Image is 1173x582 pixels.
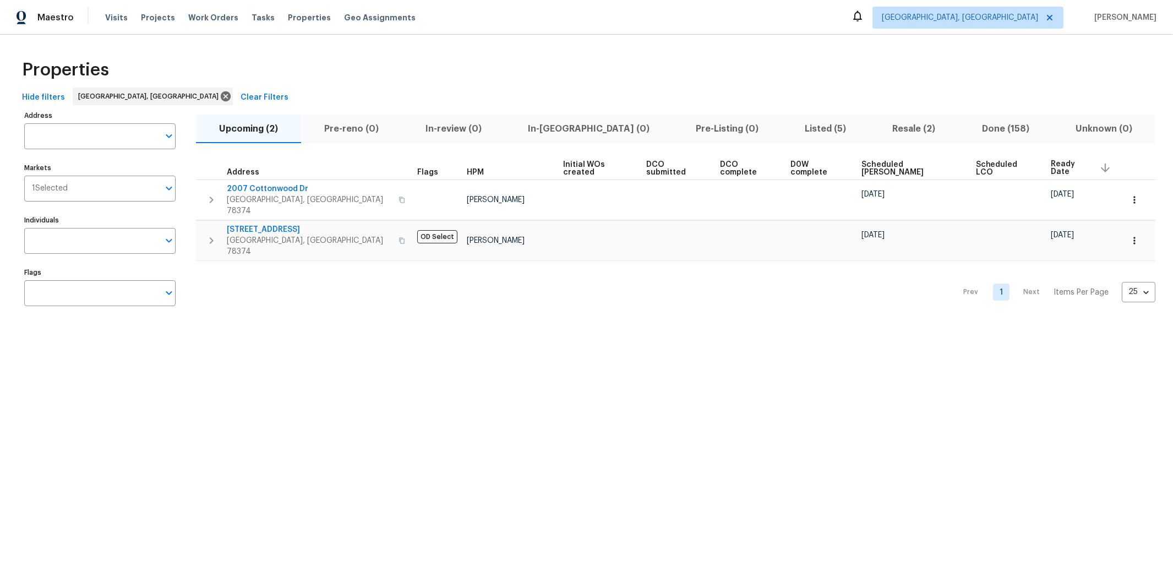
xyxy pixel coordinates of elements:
[161,285,177,301] button: Open
[467,168,484,176] span: HPM
[24,269,176,276] label: Flags
[252,14,275,21] span: Tasks
[344,12,416,23] span: Geo Assignments
[24,112,176,119] label: Address
[22,64,109,75] span: Properties
[1122,278,1155,306] div: 25
[953,268,1155,317] nav: Pagination Navigation
[993,284,1010,301] a: Goto page 1
[161,233,177,248] button: Open
[417,230,457,243] span: OD Select
[161,128,177,144] button: Open
[227,194,392,216] span: [GEOGRAPHIC_DATA], [GEOGRAPHIC_DATA] 78374
[563,161,628,176] span: Initial WOs created
[467,237,525,244] span: [PERSON_NAME]
[1090,12,1156,23] span: [PERSON_NAME]
[417,168,438,176] span: Flags
[861,191,885,198] span: [DATE]
[227,168,259,176] span: Address
[308,121,395,137] span: Pre-reno (0)
[227,224,392,235] span: [STREET_ADDRESS]
[467,196,525,204] span: [PERSON_NAME]
[188,12,238,23] span: Work Orders
[1051,160,1090,176] span: Ready Date
[679,121,775,137] span: Pre-Listing (0)
[105,12,128,23] span: Visits
[161,181,177,196] button: Open
[32,184,68,193] span: 1 Selected
[241,91,288,105] span: Clear Filters
[1051,231,1074,239] span: [DATE]
[37,12,74,23] span: Maestro
[511,121,666,137] span: In-[GEOGRAPHIC_DATA] (0)
[861,231,885,239] span: [DATE]
[861,161,957,176] span: Scheduled [PERSON_NAME]
[24,165,176,171] label: Markets
[1051,191,1074,198] span: [DATE]
[876,121,952,137] span: Resale (2)
[976,161,1032,176] span: Scheduled LCO
[720,161,772,176] span: DCO complete
[236,88,293,108] button: Clear Filters
[73,88,233,105] div: [GEOGRAPHIC_DATA], [GEOGRAPHIC_DATA]
[78,91,223,102] span: [GEOGRAPHIC_DATA], [GEOGRAPHIC_DATA]
[288,12,331,23] span: Properties
[24,217,176,224] label: Individuals
[1054,287,1109,298] p: Items Per Page
[227,235,392,257] span: [GEOGRAPHIC_DATA], [GEOGRAPHIC_DATA] 78374
[646,161,701,176] span: DCO submitted
[788,121,863,137] span: Listed (5)
[882,12,1038,23] span: [GEOGRAPHIC_DATA], [GEOGRAPHIC_DATA]
[791,161,843,176] span: D0W complete
[22,91,65,105] span: Hide filters
[227,183,392,194] span: 2007 Cottonwood Dr
[141,12,175,23] span: Projects
[965,121,1046,137] span: Done (158)
[408,121,498,137] span: In-review (0)
[203,121,294,137] span: Upcoming (2)
[18,88,69,108] button: Hide filters
[1059,121,1149,137] span: Unknown (0)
